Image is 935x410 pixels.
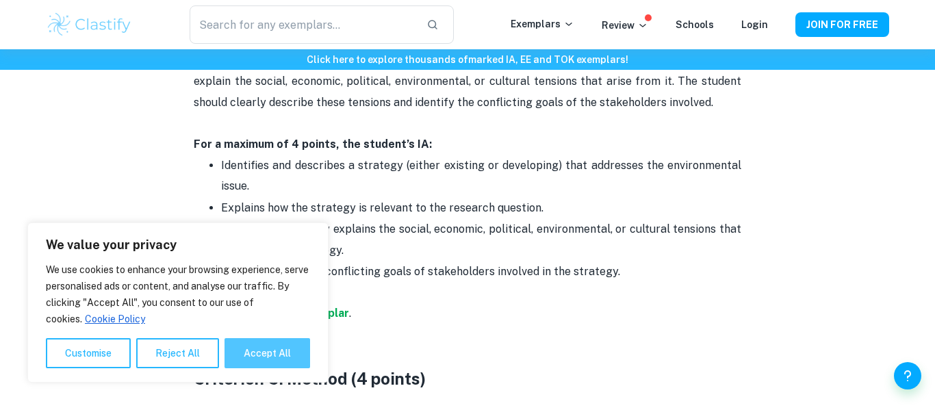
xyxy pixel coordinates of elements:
button: Reject All [136,338,219,368]
input: Search for any exemplars... [190,5,415,44]
button: Accept All [225,338,310,368]
h6: Click here to explore thousands of marked IA, EE and TOK exemplars ! [3,52,932,67]
img: Clastify logo [46,11,133,38]
a: Cookie Policy [84,313,146,325]
p: Clearly outlines the conflicting goals of stakeholders involved in the strategy. [221,261,741,303]
p: This criterion assesses how well the student identifies and describes a strategy aimed at address... [194,30,741,114]
p: Identifies and clearly explains the social, economic, political, environmental, or cultural tensi... [221,219,741,261]
a: Schools [676,19,714,30]
p: We use cookies to enhance your browsing experience, serve personalised ads or content, and analys... [46,261,310,327]
p: Review [602,18,648,33]
p: Explains how the strategy is relevant to the research question. [221,198,741,218]
button: Customise [46,338,131,368]
strong: For a maximum of 4 points, the student’s IA: [194,138,432,151]
p: Exemplars [511,16,574,31]
p: We value your privacy [46,237,310,253]
strong: Criterion C: Method (4 points) [194,369,426,388]
p: . [194,303,741,345]
button: JOIN FOR FREE [795,12,889,37]
button: Help and Feedback [894,362,921,389]
p: Identifies and describes a strategy (either existing or developing) that addresses the environmen... [221,155,741,197]
a: Login [741,19,768,30]
div: We value your privacy [27,222,329,383]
